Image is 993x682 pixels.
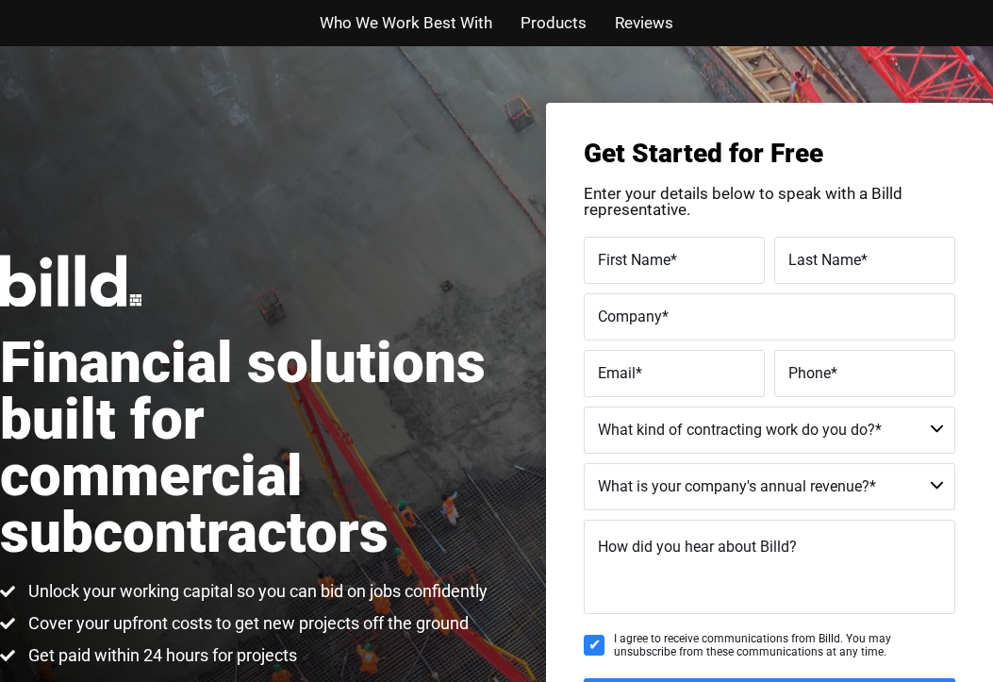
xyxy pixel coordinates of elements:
span: Company [598,307,662,324]
a: Who We Work Best With [320,9,492,37]
p: Enter your details below to speak with a Billd representative. [584,186,955,218]
a: Products [521,9,587,37]
span: I agree to receive communications from Billd. You may unsubscribe from these communications at an... [614,632,955,659]
span: Phone [788,363,831,381]
input: I agree to receive communications from Billd. You may unsubscribe from these communications at an... [584,635,604,656]
span: How did you hear about Billd? [598,538,797,556]
span: Email [598,363,636,381]
span: Cover your upfront costs to get new projects off the ground [24,612,469,635]
h3: Get Started for Free [584,141,955,167]
span: Last Name [788,250,861,268]
span: Get paid within 24 hours for projects [24,644,297,667]
span: First Name [598,250,670,268]
span: Unlock your working capital so you can bid on jobs confidently [24,580,488,603]
a: Reviews [615,9,673,37]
